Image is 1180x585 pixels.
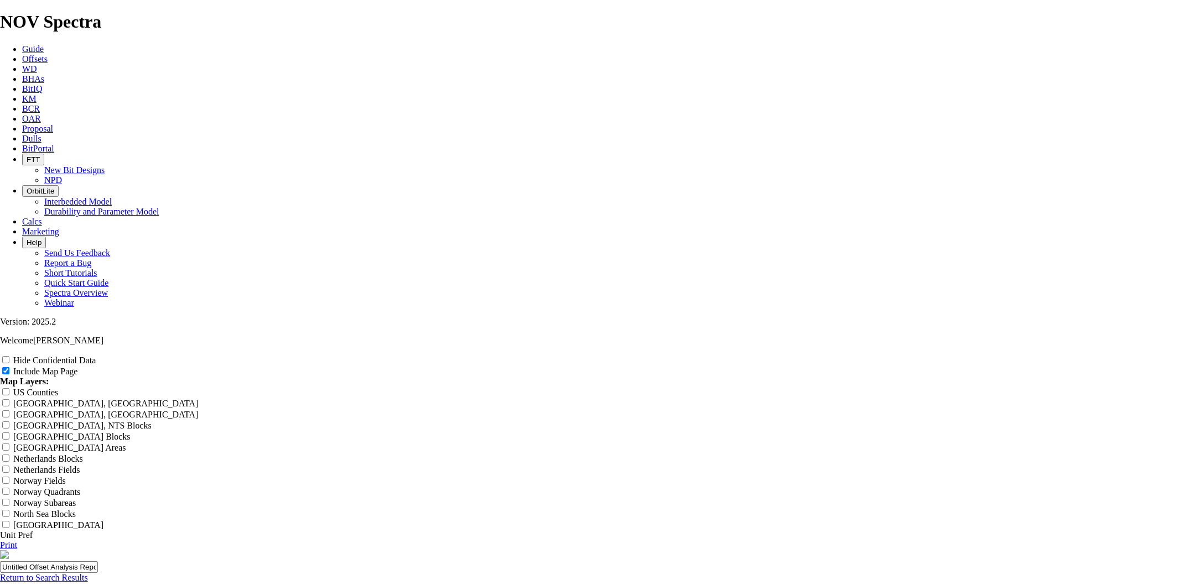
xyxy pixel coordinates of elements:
[22,114,41,123] a: OAR
[44,278,108,288] a: Quick Start Guide
[44,197,112,206] a: Interbedded Model
[22,84,42,93] a: BitIQ
[44,165,105,175] a: New Bit Designs
[22,74,44,83] a: BHAs
[27,155,40,164] span: FTT
[13,476,66,485] label: Norway Fields
[22,237,46,248] button: Help
[22,44,44,54] a: Guide
[22,64,37,74] a: WD
[22,124,53,133] a: Proposal
[13,388,58,397] label: US Counties
[44,268,97,278] a: Short Tutorials
[22,94,37,103] a: KM
[22,144,54,153] a: BitPortal
[33,336,103,345] span: [PERSON_NAME]
[27,187,54,195] span: OrbitLite
[44,288,108,297] a: Spectra Overview
[13,432,131,441] label: [GEOGRAPHIC_DATA] Blocks
[22,185,59,197] button: OrbitLite
[13,356,96,365] label: Hide Confidential Data
[13,443,126,452] label: [GEOGRAPHIC_DATA] Areas
[22,217,42,226] a: Calcs
[44,298,74,307] a: Webinar
[13,487,80,497] label: Norway Quadrants
[13,454,83,463] label: Netherlands Blocks
[13,367,77,376] label: Include Map Page
[13,421,152,430] label: [GEOGRAPHIC_DATA], NTS Blocks
[13,509,76,519] label: North Sea Blocks
[44,248,110,258] a: Send Us Feedback
[13,465,80,474] label: Netherlands Fields
[13,410,198,419] label: [GEOGRAPHIC_DATA], [GEOGRAPHIC_DATA]
[44,175,62,185] a: NPD
[44,207,159,216] a: Durability and Parameter Model
[13,399,198,408] label: [GEOGRAPHIC_DATA], [GEOGRAPHIC_DATA]
[22,134,41,143] a: Dulls
[22,227,59,236] a: Marketing
[13,498,76,508] label: Norway Subareas
[13,520,103,530] label: [GEOGRAPHIC_DATA]
[22,154,44,165] button: FTT
[27,238,41,247] span: Help
[22,104,40,113] a: BCR
[44,258,91,268] a: Report a Bug
[22,54,48,64] a: Offsets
